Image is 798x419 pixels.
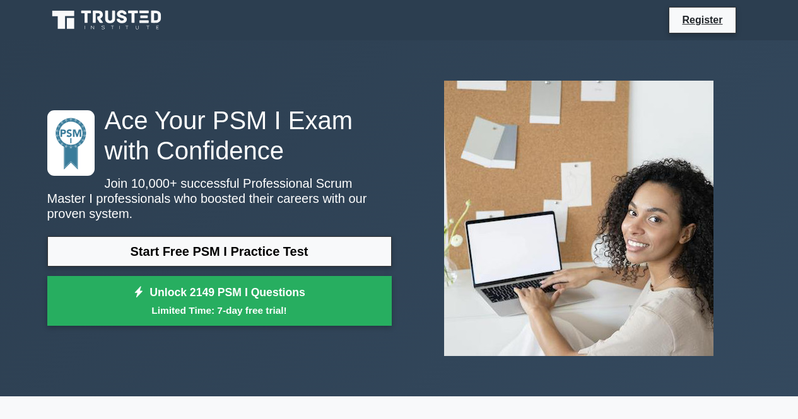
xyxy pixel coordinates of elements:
[47,105,392,166] h1: Ace Your PSM I Exam with Confidence
[47,176,392,221] p: Join 10,000+ successful Professional Scrum Master I professionals who boosted their careers with ...
[47,236,392,267] a: Start Free PSM I Practice Test
[47,276,392,326] a: Unlock 2149 PSM I QuestionsLimited Time: 7-day free trial!
[674,12,730,28] a: Register
[63,303,376,318] small: Limited Time: 7-day free trial!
